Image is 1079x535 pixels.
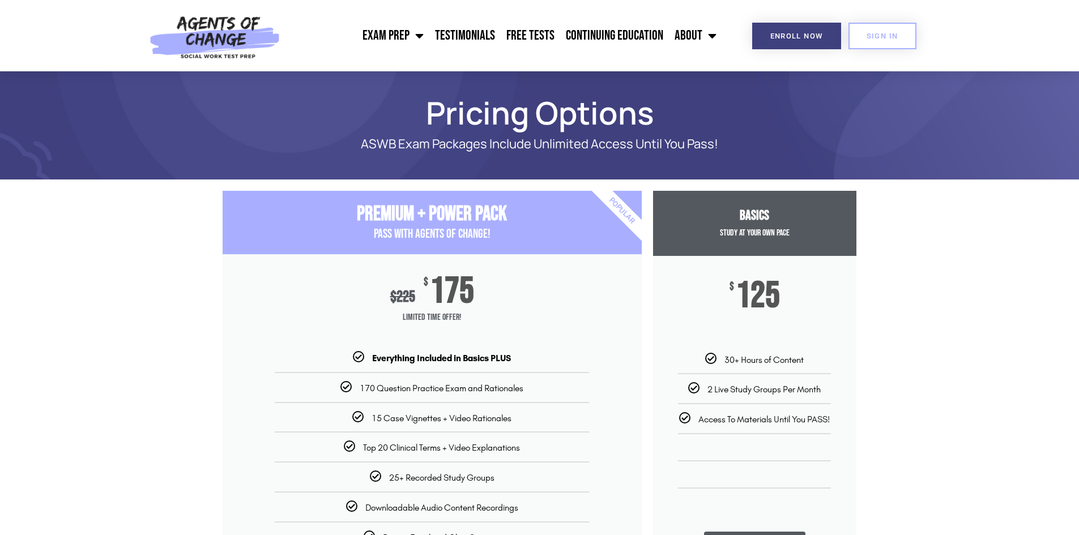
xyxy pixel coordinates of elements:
[724,354,804,365] span: 30+ Hours of Content
[262,137,817,151] p: ASWB Exam Packages Include Unlimited Access Until You Pass!
[217,100,863,126] h1: Pricing Options
[365,502,518,513] span: Downloadable Audio Content Recordings
[430,277,474,306] span: 175
[730,281,734,293] span: $
[653,208,856,224] h3: Basics
[707,384,821,395] span: 2 Live Study Groups Per Month
[363,442,520,453] span: Top 20 Clinical Terms + Video Explanations
[867,32,898,40] span: SIGN IN
[669,22,722,50] a: About
[286,22,722,50] nav: Menu
[720,228,790,238] span: Study at your Own Pace
[770,32,823,40] span: Enroll Now
[390,288,396,306] span: $
[424,277,428,288] span: $
[223,306,642,329] span: Limited Time Offer!
[736,281,780,311] span: 125
[501,22,560,50] a: Free Tests
[372,413,511,423] span: 15 Case Vignettes + Video Rationales
[360,383,523,393] span: 170 Question Practice Exam and Rationales
[429,22,501,50] a: Testimonials
[390,288,415,306] div: 225
[698,414,830,425] span: Access To Materials Until You PASS!
[556,145,687,276] div: Popular
[357,22,429,50] a: Exam Prep
[752,23,841,49] a: Enroll Now
[389,472,494,483] span: 25+ Recorded Study Groups
[372,353,511,363] b: Everything Included in Basics PLUS
[848,23,916,49] a: SIGN IN
[223,202,642,226] h3: Premium + Power Pack
[374,226,491,242] span: PASS with AGENTS OF CHANGE!
[560,22,669,50] a: Continuing Education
